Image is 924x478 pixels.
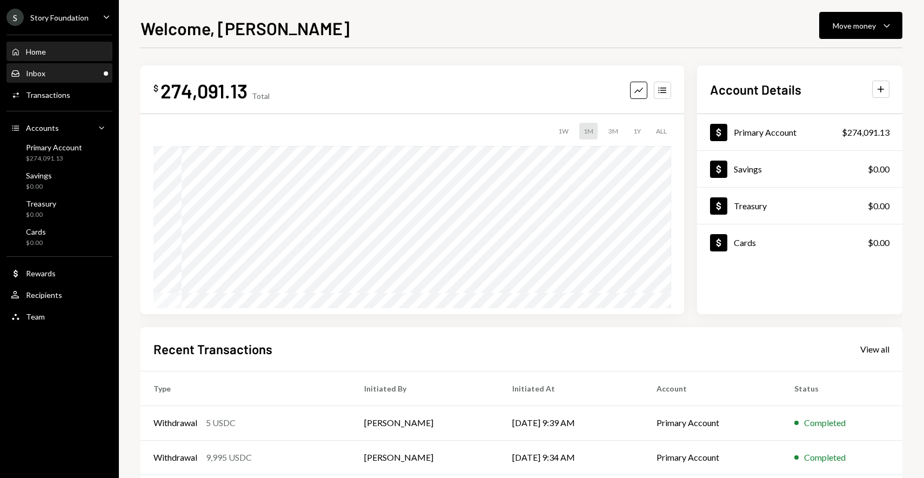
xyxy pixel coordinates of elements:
[604,123,622,140] div: 3M
[734,164,762,174] div: Savings
[6,118,112,137] a: Accounts
[153,340,272,358] h2: Recent Transactions
[6,285,112,304] a: Recipients
[26,143,82,152] div: Primary Account
[644,371,781,406] th: Account
[842,126,889,139] div: $274,091.13
[734,237,756,248] div: Cards
[6,85,112,104] a: Transactions
[697,188,902,224] a: Treasury$0.00
[697,224,902,261] a: Cards$0.00
[153,416,197,429] div: Withdrawal
[868,236,889,249] div: $0.00
[206,451,252,464] div: 9,995 USDC
[206,416,236,429] div: 5 USDC
[499,371,644,406] th: Initiated At
[6,63,112,83] a: Inbox
[26,290,62,300] div: Recipients
[26,90,70,99] div: Transactions
[6,263,112,283] a: Rewards
[6,42,112,61] a: Home
[629,123,645,140] div: 1Y
[554,123,573,140] div: 1W
[26,227,46,236] div: Cards
[833,20,876,31] div: Move money
[697,114,902,150] a: Primary Account$274,091.13
[26,123,59,132] div: Accounts
[804,416,846,429] div: Completed
[26,199,56,208] div: Treasury
[6,140,112,165] a: Primary Account$274,091.13
[644,406,781,440] td: Primary Account
[30,13,89,22] div: Story Foundation
[644,440,781,475] td: Primary Account
[697,151,902,187] a: Savings$0.00
[868,200,889,213] div: $0.00
[734,201,767,211] div: Treasury
[252,91,270,101] div: Total
[153,83,158,94] div: $
[6,307,112,326] a: Team
[351,440,499,475] td: [PERSON_NAME]
[860,343,889,355] a: View all
[153,451,197,464] div: Withdrawal
[26,154,82,163] div: $274,091.13
[26,171,52,180] div: Savings
[734,127,796,137] div: Primary Account
[351,406,499,440] td: [PERSON_NAME]
[499,440,644,475] td: [DATE] 9:34 AM
[140,371,351,406] th: Type
[804,451,846,464] div: Completed
[819,12,902,39] button: Move money
[868,163,889,176] div: $0.00
[26,210,56,220] div: $0.00
[26,312,45,321] div: Team
[6,168,112,194] a: Savings$0.00
[781,371,902,406] th: Status
[26,269,56,278] div: Rewards
[351,371,499,406] th: Initiated By
[26,69,45,78] div: Inbox
[579,123,598,140] div: 1M
[140,17,350,39] h1: Welcome, [PERSON_NAME]
[6,196,112,222] a: Treasury$0.00
[710,81,801,98] h2: Account Details
[160,78,247,103] div: 274,091.13
[652,123,671,140] div: ALL
[499,406,644,440] td: [DATE] 9:39 AM
[6,224,112,250] a: Cards$0.00
[26,47,46,56] div: Home
[6,9,24,26] div: S
[26,182,52,191] div: $0.00
[26,238,46,248] div: $0.00
[860,344,889,355] div: View all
